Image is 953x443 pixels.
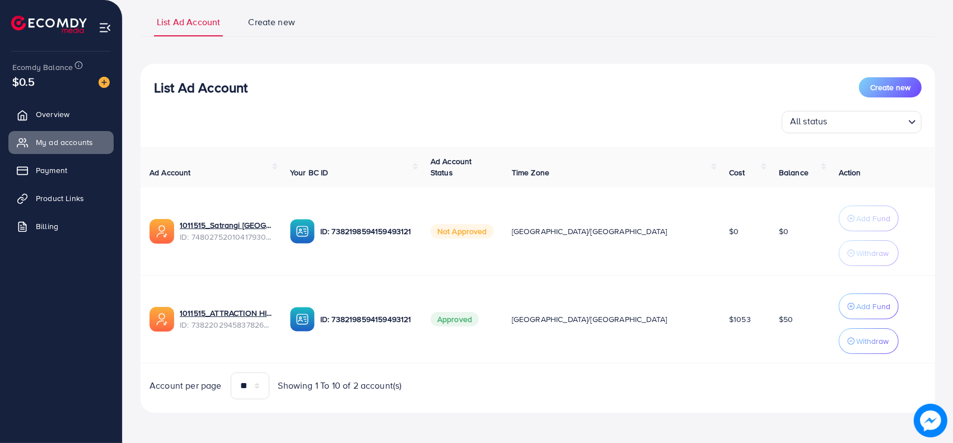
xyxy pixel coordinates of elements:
[839,167,861,178] span: Action
[856,212,890,225] p: Add Fund
[157,16,220,29] span: List Ad Account
[779,226,788,237] span: $0
[431,224,494,239] span: Not Approved
[150,307,174,332] img: ic-ads-acc.e4c84228.svg
[320,225,413,238] p: ID: 7382198594159493121
[779,167,809,178] span: Balance
[154,80,247,96] h3: List Ad Account
[11,16,87,33] img: logo
[290,219,315,244] img: ic-ba-acc.ded83a64.svg
[248,16,295,29] span: Create new
[8,215,114,237] a: Billing
[150,167,191,178] span: Ad Account
[729,167,745,178] span: Cost
[839,240,899,266] button: Withdraw
[431,312,479,327] span: Approved
[839,206,899,231] button: Add Fund
[782,111,922,133] div: Search for option
[278,379,402,392] span: Showing 1 To 10 of 2 account(s)
[36,221,58,232] span: Billing
[8,159,114,181] a: Payment
[859,77,922,97] button: Create new
[150,379,222,392] span: Account per page
[99,77,110,88] img: image
[180,307,272,330] div: <span class='underline'>1011515_ATTRACTION HIAJB_1718803071136</span></br>7382202945837826049
[839,293,899,319] button: Add Fund
[512,167,549,178] span: Time Zone
[8,103,114,125] a: Overview
[512,226,667,237] span: [GEOGRAPHIC_DATA]/[GEOGRAPHIC_DATA]
[36,137,93,148] span: My ad accounts
[150,219,174,244] img: ic-ads-acc.e4c84228.svg
[512,314,667,325] span: [GEOGRAPHIC_DATA]/[GEOGRAPHIC_DATA]
[856,300,890,313] p: Add Fund
[36,165,67,176] span: Payment
[180,231,272,243] span: ID: 7480275201041793041
[431,156,472,178] span: Ad Account Status
[290,307,315,332] img: ic-ba-acc.ded83a64.svg
[180,319,272,330] span: ID: 7382202945837826049
[856,334,889,348] p: Withdraw
[856,246,889,260] p: Withdraw
[729,314,751,325] span: $1053
[8,187,114,209] a: Product Links
[99,21,111,34] img: menu
[12,73,35,90] span: $0.5
[180,220,272,231] a: 1011515_Satrangi [GEOGRAPHIC_DATA]
[779,314,793,325] span: $50
[870,82,910,93] span: Create new
[180,307,272,319] a: 1011515_ATTRACTION HIAJB_1718803071136
[36,193,84,204] span: Product Links
[729,226,739,237] span: $0
[8,131,114,153] a: My ad accounts
[36,109,69,120] span: Overview
[180,220,272,243] div: <span class='underline'>1011515_Satrangi uae_1741637303662</span></br>7480275201041793041
[788,113,830,130] span: All status
[320,313,413,326] p: ID: 7382198594159493121
[12,62,73,73] span: Ecomdy Balance
[290,167,329,178] span: Your BC ID
[831,113,904,130] input: Search for option
[839,328,899,354] button: Withdraw
[914,404,947,437] img: image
